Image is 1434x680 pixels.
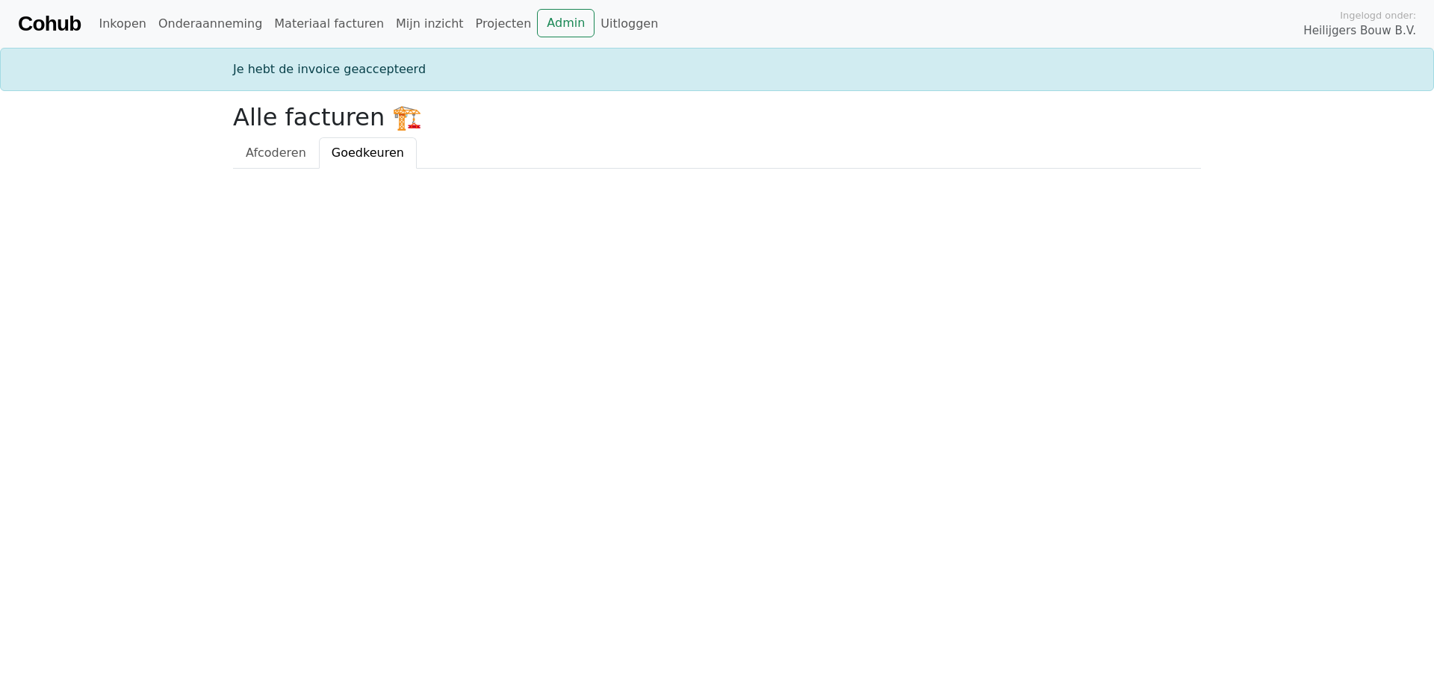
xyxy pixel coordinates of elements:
[595,9,664,39] a: Uitloggen
[18,6,81,42] a: Cohub
[470,9,538,39] a: Projecten
[224,60,1210,78] div: Je hebt de invoice geaccepteerd
[268,9,390,39] a: Materiaal facturen
[390,9,470,39] a: Mijn inzicht
[332,146,404,160] span: Goedkeuren
[233,137,319,169] a: Afcoderen
[1340,8,1416,22] span: Ingelogd onder:
[319,137,417,169] a: Goedkeuren
[537,9,595,37] a: Admin
[233,103,1201,131] h2: Alle facturen 🏗️
[1303,22,1416,40] span: Heilijgers Bouw B.V.
[246,146,306,160] span: Afcoderen
[152,9,268,39] a: Onderaanneming
[93,9,152,39] a: Inkopen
